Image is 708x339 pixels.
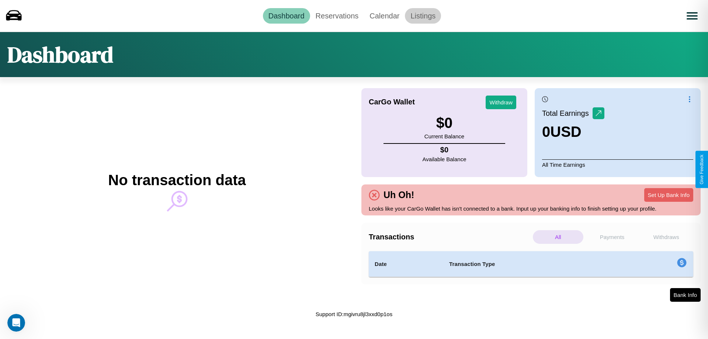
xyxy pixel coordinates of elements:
p: Looks like your CarGo Wallet has isn't connected to a bank. Input up your banking info to finish ... [369,204,693,214]
button: Bank Info [670,288,701,302]
p: Total Earnings [542,107,593,120]
p: Available Balance [423,154,466,164]
button: Withdraw [486,96,516,109]
h4: Date [375,260,437,269]
p: Support ID: mgivru8jl3xxd0p1os [316,309,392,319]
h3: 0 USD [542,124,604,140]
h3: $ 0 [424,115,464,131]
div: Give Feedback [699,155,704,184]
table: simple table [369,251,693,277]
p: All Time Earnings [542,159,693,170]
a: Reservations [310,8,364,24]
p: All [533,230,583,244]
h4: Uh Oh! [380,190,418,200]
p: Current Balance [424,131,464,141]
a: Calendar [364,8,405,24]
h4: Transactions [369,233,531,241]
a: Listings [405,8,441,24]
iframe: Intercom live chat [7,314,25,332]
h4: CarGo Wallet [369,98,415,106]
h1: Dashboard [7,39,113,70]
button: Set Up Bank Info [644,188,693,202]
p: Withdraws [641,230,691,244]
a: Dashboard [263,8,310,24]
h4: Transaction Type [449,260,617,269]
p: Payments [587,230,638,244]
button: Open menu [682,6,702,26]
h4: $ 0 [423,146,466,154]
h2: No transaction data [108,172,246,188]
